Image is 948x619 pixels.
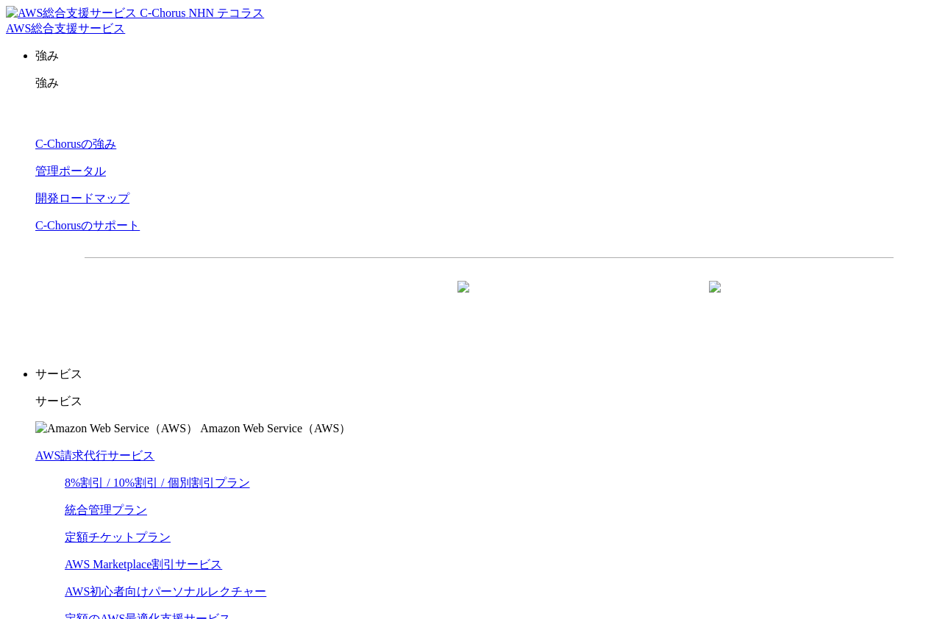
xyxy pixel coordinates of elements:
a: AWS総合支援サービス C-Chorus NHN テコラスAWS総合支援サービス [6,7,264,35]
a: 開発ロードマップ [35,192,129,204]
a: C-Chorusのサポート [35,219,140,232]
a: C-Chorusの強み [35,137,116,150]
img: Amazon Web Service（AWS） [35,421,198,437]
a: AWS Marketplace割引サービス [65,558,222,570]
img: 矢印 [709,281,721,319]
a: AWS初心者向けパーソナルレクチャー [65,585,266,598]
p: サービス [35,367,942,382]
p: 強み [35,49,942,64]
a: まずは相談する [496,282,733,318]
a: 資料を請求する [245,282,482,318]
a: 8%割引 / 10%割引 / 個別割引プラン [65,476,250,489]
p: サービス [35,394,942,409]
a: AWS請求代行サービス [35,449,154,462]
a: 定額チケットプラン [65,531,171,543]
a: 管理ポータル [35,165,106,177]
img: AWS総合支援サービス C-Chorus [6,6,186,21]
img: 矢印 [457,281,469,319]
p: 強み [35,76,942,91]
span: Amazon Web Service（AWS） [200,422,351,434]
a: 統合管理プラン [65,504,147,516]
